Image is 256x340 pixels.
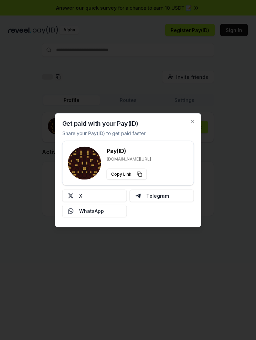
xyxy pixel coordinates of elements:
[135,193,141,198] img: Telegram
[107,168,147,179] button: Copy Link
[62,205,127,217] button: WhatsApp
[129,189,194,202] button: Telegram
[62,189,127,202] button: X
[107,146,151,155] h3: Pay(ID)
[62,129,146,136] p: Share your Pay(ID) to get paid faster
[62,120,138,126] h2: Get paid with your Pay(ID)
[68,208,74,214] img: Whatsapp
[68,193,74,198] img: X
[107,156,151,162] p: [DOMAIN_NAME][URL]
